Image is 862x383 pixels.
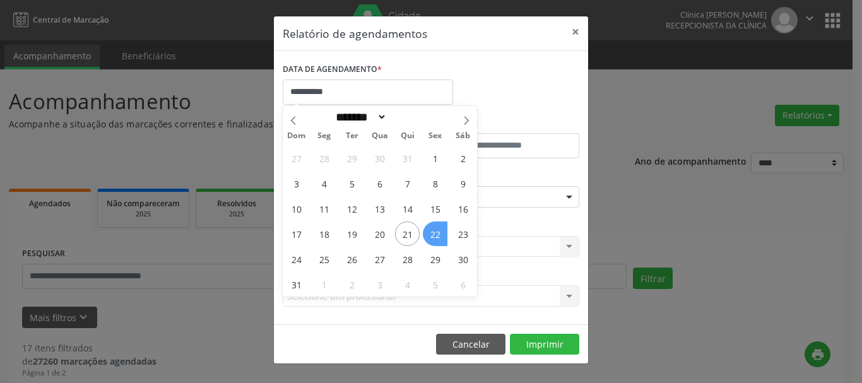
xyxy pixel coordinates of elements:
span: Agosto 27, 2025 [367,247,392,271]
span: Agosto 10, 2025 [284,196,309,221]
span: Agosto 9, 2025 [451,171,475,196]
span: Julho 30, 2025 [367,146,392,170]
span: Agosto 2, 2025 [451,146,475,170]
input: Year [387,110,428,124]
span: Agosto 7, 2025 [395,171,420,196]
span: Agosto 14, 2025 [395,196,420,221]
select: Month [331,110,387,124]
span: Sex [422,132,449,140]
span: Agosto 17, 2025 [284,221,309,246]
span: Agosto 30, 2025 [451,247,475,271]
span: Ter [338,132,366,140]
span: Seg [310,132,338,140]
label: DATA DE AGENDAMENTO [283,60,382,80]
span: Agosto 15, 2025 [423,196,447,221]
span: Setembro 5, 2025 [423,272,447,297]
span: Agosto 16, 2025 [451,196,475,221]
span: Agosto 31, 2025 [284,272,309,297]
span: Julho 31, 2025 [395,146,420,170]
span: Agosto 28, 2025 [395,247,420,271]
span: Setembro 2, 2025 [339,272,364,297]
button: Close [563,16,588,47]
span: Agosto 8, 2025 [423,171,447,196]
h5: Relatório de agendamentos [283,25,427,42]
span: Julho 28, 2025 [312,146,336,170]
span: Agosto 12, 2025 [339,196,364,221]
span: Julho 27, 2025 [284,146,309,170]
span: Agosto 4, 2025 [312,171,336,196]
span: Agosto 5, 2025 [339,171,364,196]
span: Agosto 29, 2025 [423,247,447,271]
label: ATÉ [434,114,579,133]
span: Sáb [449,132,477,140]
button: Imprimir [510,334,579,355]
button: Cancelar [436,334,505,355]
span: Agosto 20, 2025 [367,221,392,246]
span: Agosto 23, 2025 [451,221,475,246]
span: Agosto 13, 2025 [367,196,392,221]
span: Setembro 4, 2025 [395,272,420,297]
span: Qua [366,132,394,140]
span: Setembro 6, 2025 [451,272,475,297]
span: Agosto 11, 2025 [312,196,336,221]
span: Agosto 21, 2025 [395,221,420,246]
span: Agosto 26, 2025 [339,247,364,271]
span: Setembro 3, 2025 [367,272,392,297]
span: Julho 29, 2025 [339,146,364,170]
span: Agosto 19, 2025 [339,221,364,246]
span: Agosto 24, 2025 [284,247,309,271]
span: Agosto 25, 2025 [312,247,336,271]
span: Setembro 1, 2025 [312,272,336,297]
span: Agosto 22, 2025 [423,221,447,246]
span: Agosto 1, 2025 [423,146,447,170]
span: Agosto 18, 2025 [312,221,336,246]
span: Dom [283,132,310,140]
span: Agosto 3, 2025 [284,171,309,196]
span: Qui [394,132,422,140]
span: Agosto 6, 2025 [367,171,392,196]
